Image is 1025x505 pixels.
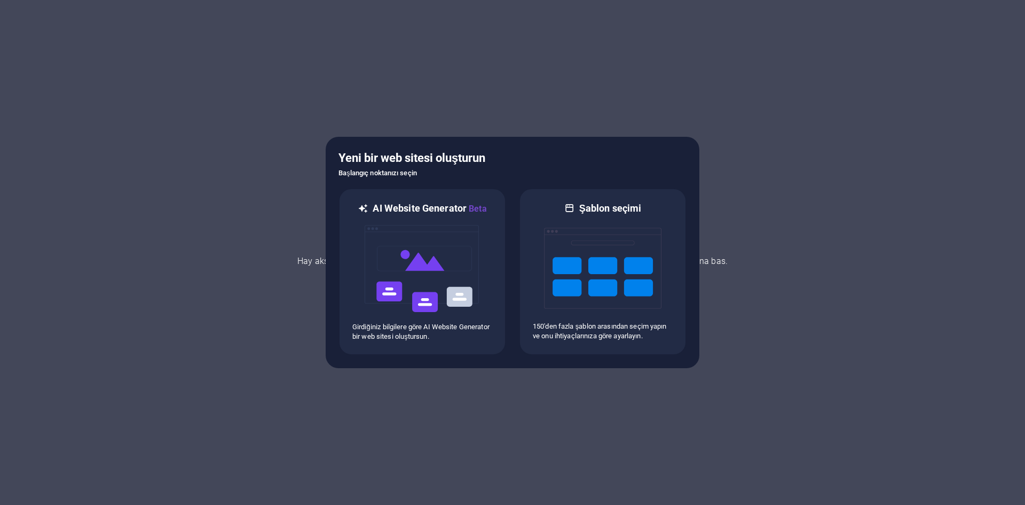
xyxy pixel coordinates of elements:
[338,150,687,167] h5: Yeni bir web sitesi oluşturun
[533,322,673,341] p: 150'den fazla şablon arasından seçim yapın ve onu ihtiyaçlarınıza göre ayarlayın.
[467,204,487,214] span: Beta
[338,167,687,180] h6: Başlangıç noktanızı seçin
[352,322,492,341] p: Girdiğiniz bilgilere göre AI Website Generator bir web sitesi oluştursun.
[579,202,642,215] h6: Şablon seçimi
[338,188,506,355] div: AI Website GeneratorBetaaiGirdiğiniz bilgilere göre AI Website Generator bir web sitesi oluştursun.
[373,202,486,215] h6: AI Website Generator
[519,188,687,355] div: Şablon seçimi150'den fazla şablon arasından seçim yapın ve onu ihtiyaçlarınıza göre ayarlayın.
[364,215,481,322] img: ai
